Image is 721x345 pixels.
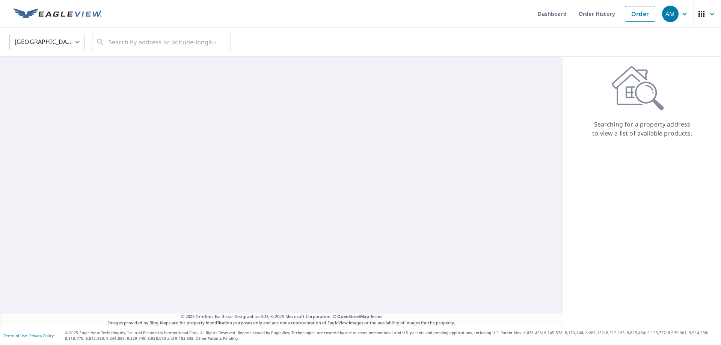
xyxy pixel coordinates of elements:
p: | [4,333,54,338]
a: Terms of Use [4,333,27,338]
div: AM [662,6,679,22]
a: Terms [370,313,383,319]
a: Order [625,6,655,22]
p: Searching for a property address to view a list of available products. [592,120,692,138]
a: Privacy Policy [29,333,54,338]
span: © 2025 TomTom, Earthstar Geographics SIO, © 2025 Microsoft Corporation, © [181,313,383,320]
div: [GEOGRAPHIC_DATA] [9,32,84,53]
a: OpenStreetMap [337,313,369,319]
img: EV Logo [14,8,102,20]
p: © 2025 Eagle View Technologies, Inc. and Pictometry International Corp. All Rights Reserved. Repo... [65,330,717,341]
input: Search by address or latitude-longitude [109,32,216,53]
